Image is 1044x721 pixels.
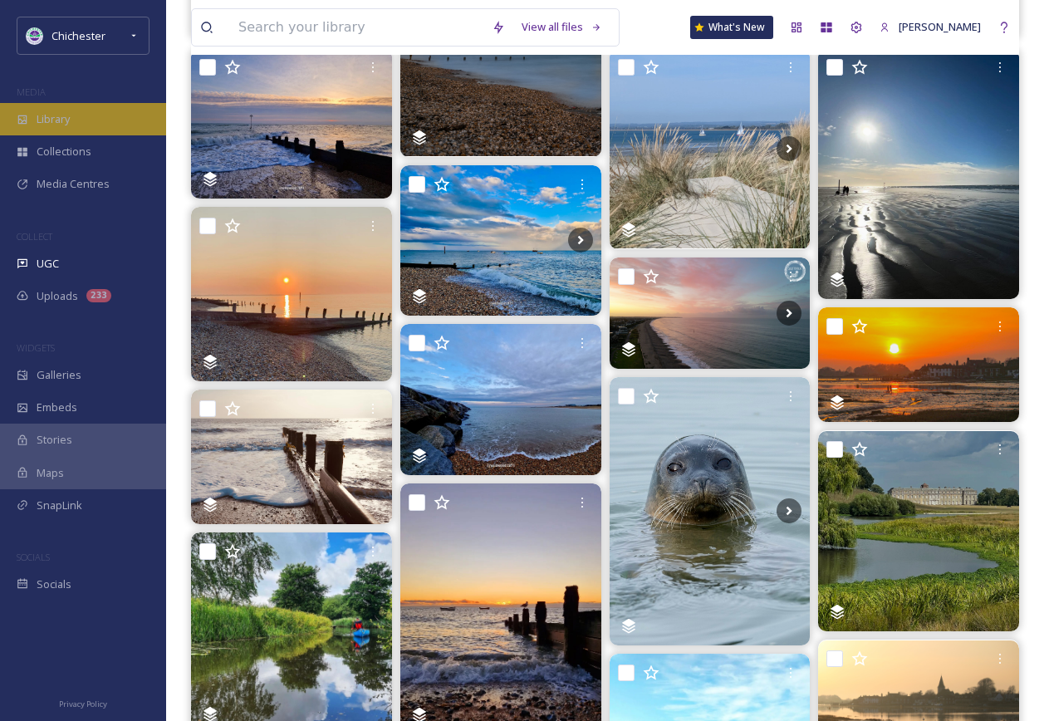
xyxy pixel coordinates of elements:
[400,324,601,474] img: #lifesabeach #sea #seaside #seasofinstagram #skiesofinstagram #photooftheday #beach #ebbandflow #...
[610,48,811,249] img: #chichesterharbour #westwittering #dunes #westsussexlife #september2025
[191,207,392,381] img: Sunrise over Bognor. #selseybill #eastbeach #sunrise #bognorregis #sussexbythesea #upearly #looki...
[27,27,43,44] img: Logo_of_Chichester_District_Council.png
[899,19,981,34] span: [PERSON_NAME]
[59,699,107,709] span: Privacy Policy
[610,257,811,369] img: Caught the stunning sunrise this morning. #sunrise #surf #sunrisesurf #shutterbug #shutterbuguk #...
[17,341,55,354] span: WIDGETS
[818,307,1019,422] img: Crossing Bosham causeway at low tide #causeway #art #artist #painter #fineart #love #southdowns #...
[17,86,46,98] span: MEDIA
[51,28,105,43] span: Chichester
[37,465,64,481] span: Maps
[37,400,77,415] span: Embeds
[818,48,1019,299] img: Hello West Wittering Beach, long time no see. Gorgeous to hike around a place so close to my hear...
[191,390,392,523] img: Longshore Drift⁣ ⁣ 🌊⁣ ⁣ #Waves #WavesPhotography #Ocean #OceanPhotography #OceanTherapy #WaterPho...
[37,144,91,159] span: Collections
[37,367,81,383] span: Galleries
[400,165,601,316] img: After the storm this evening. Lots of flooding again, but finally managed to get some photos I wa...
[59,693,107,713] a: Privacy Policy
[17,230,52,243] span: COLLECT
[37,498,82,513] span: SnapLink
[37,176,110,192] span: Media Centres
[37,432,72,448] span: Stories
[818,431,1019,632] img: #petworthhouse #petworthpark #petworth #anthonysalvin #countryhouse #architecture #georgian #geor...
[513,11,610,43] a: View all files
[871,11,989,43] a: [PERSON_NAME]
[610,377,811,645] img: Harbour Seal at Thorney Island Whilst on a photo walk around Thorney Island today I saw, what I f...
[37,256,59,272] span: UGC
[690,16,773,39] a: What's New
[37,288,78,304] span: Uploads
[17,551,50,563] span: SOCIALS
[191,48,392,199] img: #lifesabeach #sea #seaside #seasofinstagram #skiesofinstagram #photooftheday #beach #ebbandflow #...
[230,9,483,46] input: Search your library
[86,289,111,302] div: 233
[37,576,71,592] span: Socials
[37,111,70,127] span: Library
